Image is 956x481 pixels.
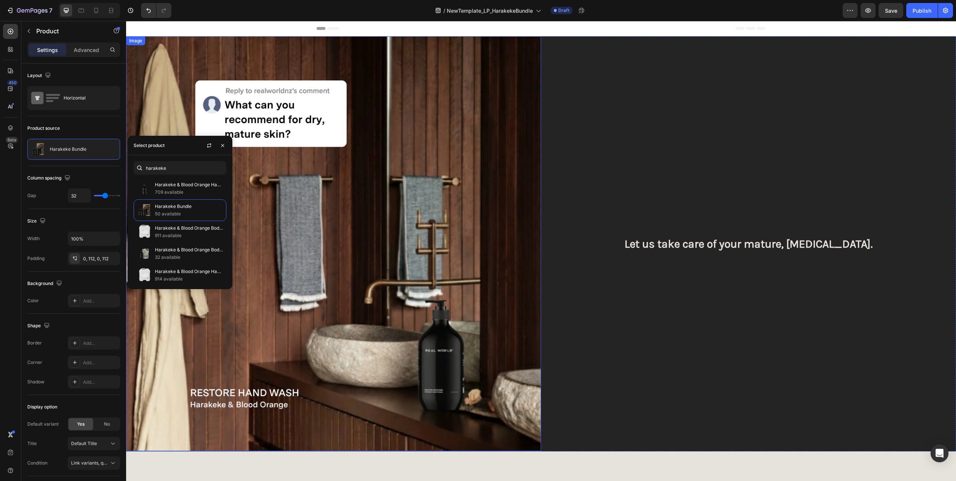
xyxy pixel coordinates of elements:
button: Publish [906,3,938,18]
span: Default Title [71,440,97,447]
span: / [443,7,445,15]
p: 914 available [155,275,223,283]
button: 7 [3,3,56,18]
div: Beta [6,137,18,143]
div: Default variant [27,421,59,428]
img: collections [137,224,152,239]
p: Settings [37,46,58,54]
img: collections [137,268,152,283]
div: Border [27,340,42,346]
div: Add... [83,298,118,304]
span: No [104,421,110,428]
div: Width [27,235,40,242]
p: Harakeke & Blood Orange Hand Wash [155,268,223,275]
img: product feature img [31,142,46,157]
div: Color [27,297,39,304]
p: Harakeke & Blood Orange Hand Wash [155,181,223,189]
div: 450 [7,80,18,86]
div: Horizontal [64,89,109,107]
p: Harakeke Bundle [155,203,223,210]
input: Search in Settings & Advanced [134,161,226,175]
span: Draft [558,7,569,14]
button: Default Title [68,437,120,450]
button: Link variants, quantity <br> between same products [68,456,120,470]
img: collections [137,246,152,261]
input: Auto [68,189,91,202]
div: Shape [27,321,51,331]
h2: Let us take care of your mature, [MEDICAL_DATA]. [415,210,830,236]
p: 911 available [155,232,223,239]
div: Layout [27,71,52,81]
p: 709 available [155,189,223,196]
span: NewTemplate_LP_HarakekeBundle [447,7,533,15]
p: Harakeke & Blood Orange Body Wash [155,224,223,232]
span: Save [885,7,897,14]
p: Harakeke Bundle [50,147,86,152]
div: Corner [27,359,42,366]
div: Size [27,216,47,226]
p: Harakeke & Blood Orange Body Wash & Refill Bundle [155,246,223,254]
div: Background [27,279,64,289]
div: Column spacing [27,173,72,183]
span: Link variants, quantity <br> between same products [71,460,181,466]
div: Title [27,440,37,447]
p: Product [36,27,100,36]
div: Shadow [27,379,45,385]
p: 7 [49,6,52,15]
p: 50 available [155,210,223,218]
div: Undo/Redo [141,3,171,18]
div: Condition [27,460,48,466]
div: Gap [27,192,36,199]
p: 32 available [155,254,223,261]
div: Padding [27,255,45,262]
div: Display option [27,404,57,410]
img: collections [137,181,152,196]
span: Yes [77,421,85,428]
div: Open Intercom Messenger [931,444,949,462]
div: 0, 112, 0, 112 [83,255,118,262]
button: Save [879,3,903,18]
div: Add... [83,359,118,366]
div: Add... [83,379,118,386]
img: collections [137,203,152,218]
p: Advanced [74,46,99,54]
iframe: Design area [126,21,956,481]
div: Product source [27,125,60,132]
div: Select product [134,142,165,149]
div: Publish [913,7,931,15]
input: Auto [68,232,120,245]
div: Add... [83,340,118,347]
